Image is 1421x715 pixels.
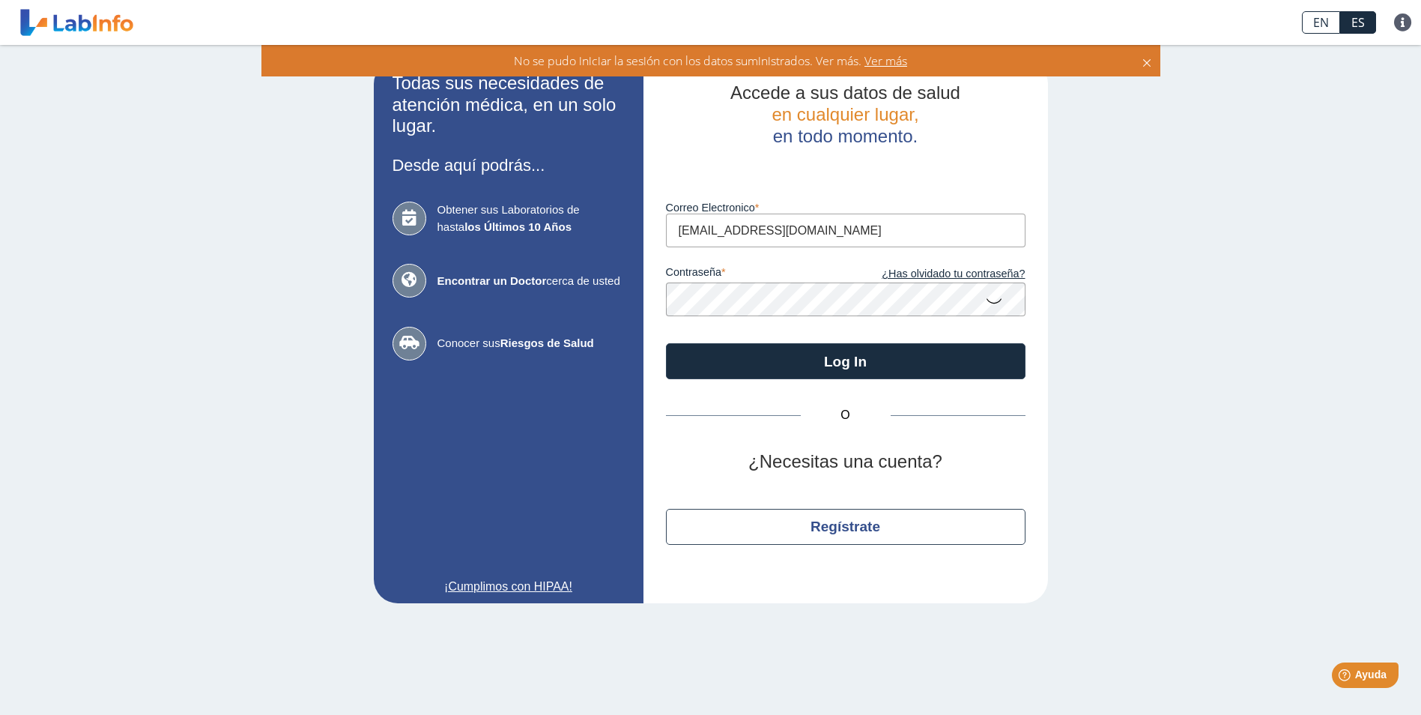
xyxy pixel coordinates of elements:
h2: ¿Necesitas una cuenta? [666,451,1025,473]
b: los Últimos 10 Años [464,220,572,233]
a: ES [1340,11,1376,34]
a: ¿Has olvidado tu contraseña? [846,266,1025,283]
b: Encontrar un Doctor [437,274,547,287]
button: Regístrate [666,509,1025,545]
b: Riesgos de Salud [500,337,594,349]
span: Accede a sus datos de salud [730,82,960,103]
a: EN [1302,11,1340,34]
label: contraseña [666,266,846,283]
span: Obtener sus Laboratorios de hasta [437,202,625,235]
a: ¡Cumplimos con HIPAA! [393,578,625,596]
span: en cualquier lugar, [772,104,918,124]
span: cerca de usted [437,273,625,290]
span: No se pudo iniciar la sesión con los datos suministrados. Ver más. [514,52,861,69]
iframe: Help widget launcher [1288,657,1405,699]
span: Conocer sus [437,335,625,352]
span: O [801,406,891,424]
span: en todo momento. [773,126,918,146]
label: Correo Electronico [666,202,1025,214]
h3: Desde aquí podrás... [393,156,625,175]
button: Log In [666,343,1025,379]
h2: Todas sus necesidades de atención médica, en un solo lugar. [393,73,625,137]
span: Ver más [861,52,907,69]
